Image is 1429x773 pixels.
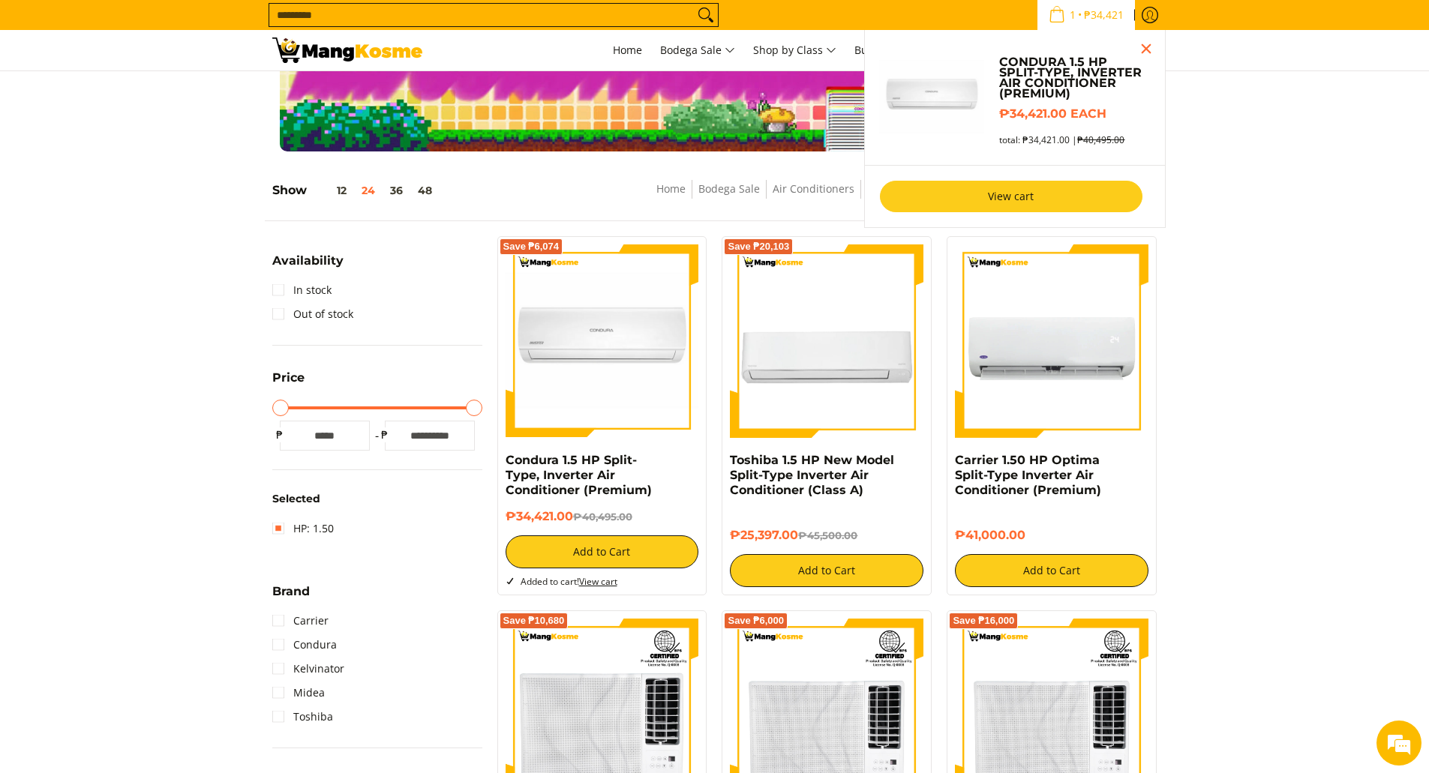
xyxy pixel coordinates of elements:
[272,37,422,63] img: Bodega Sale Aircon l Mang Kosme: Home Appliances Warehouse Sale 1.50
[87,189,207,340] span: We're online!
[698,181,760,196] a: Bodega Sale
[377,427,392,442] span: ₱
[864,30,1166,228] ul: Sub Menu
[410,184,440,196] button: 48
[613,43,642,57] span: Home
[730,453,894,497] a: Toshiba 1.5 HP New Model Split-Type Inverter Air Conditioner (Class A)
[272,302,353,326] a: Out of stock
[272,633,337,657] a: Condura
[656,181,686,196] a: Home
[521,575,617,588] span: Added to cart!
[506,244,699,438] img: condura-split-type-inverter-air-conditioner-class-b-full-view-mang-kosme
[272,586,310,609] summary: Open
[272,681,325,705] a: Midea
[730,554,923,587] button: Add to Cart
[272,517,334,541] a: HP: 1.50
[728,242,789,251] span: Save ₱20,103
[847,30,920,70] a: Bulk Center
[730,528,923,543] h6: ₱25,397.00
[383,184,410,196] button: 36
[307,184,354,196] button: 12
[354,184,383,196] button: 24
[1135,37,1157,60] button: Close pop up
[880,181,1142,212] a: View cart
[999,106,1149,121] h6: ₱34,421.00 each
[999,57,1149,99] a: Condura 1.5 HP Split-Type, Inverter Air Conditioner (Premium)
[730,244,923,438] img: Toshiba 1.5 HP New Model Split-Type Inverter Air Conditioner (Class A)
[272,255,344,278] summary: Open
[728,616,784,625] span: Save ₱6,000
[579,575,617,588] a: View cart
[78,84,252,103] div: Chat with us now
[272,657,344,681] a: Kelvinator
[272,705,333,729] a: Toshiba
[773,181,854,196] a: Air Conditioners
[955,453,1101,497] a: Carrier 1.50 HP Optima Split-Type Inverter Air Conditioner (Premium)
[272,183,440,198] h5: Show
[753,41,836,60] span: Shop by Class
[1077,133,1124,146] s: ₱40,495.00
[272,609,329,633] a: Carrier
[503,242,560,251] span: Save ₱6,074
[999,134,1124,145] span: total: ₱34,421.00 |
[694,4,718,26] button: Search
[272,493,482,506] h6: Selected
[506,509,699,524] h6: ₱34,421.00
[955,528,1148,543] h6: ₱41,000.00
[272,372,305,384] span: Price
[272,255,344,267] span: Availability
[272,586,310,598] span: Brand
[573,511,632,523] del: ₱40,495.00
[553,180,992,214] nav: Breadcrumbs
[1044,7,1128,23] span: •
[506,535,699,568] button: Add to Cart
[653,30,743,70] a: Bodega Sale
[854,43,913,57] span: Bulk Center
[272,372,305,395] summary: Open
[1082,10,1126,20] span: ₱34,421
[1067,10,1078,20] span: 1
[746,30,844,70] a: Shop by Class
[953,616,1014,625] span: Save ₱16,000
[880,45,985,150] img: condura-split-type-inverter-air-conditioner-class-b-full-view-mang-kosme
[955,244,1148,438] img: Carrier 1.50 HP Optima Split-Type Inverter Air Conditioner (Premium)
[798,529,857,541] del: ₱45,500.00
[272,427,287,442] span: ₱
[605,30,650,70] a: Home
[506,453,652,497] a: Condura 1.5 HP Split-Type, Inverter Air Conditioner (Premium)
[437,30,1157,70] nav: Main Menu
[8,409,286,462] textarea: Type your message and hit 'Enter'
[246,7,282,43] div: Minimize live chat window
[660,41,735,60] span: Bodega Sale
[272,278,332,302] a: In stock
[955,554,1148,587] button: Add to Cart
[503,616,565,625] span: Save ₱10,680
